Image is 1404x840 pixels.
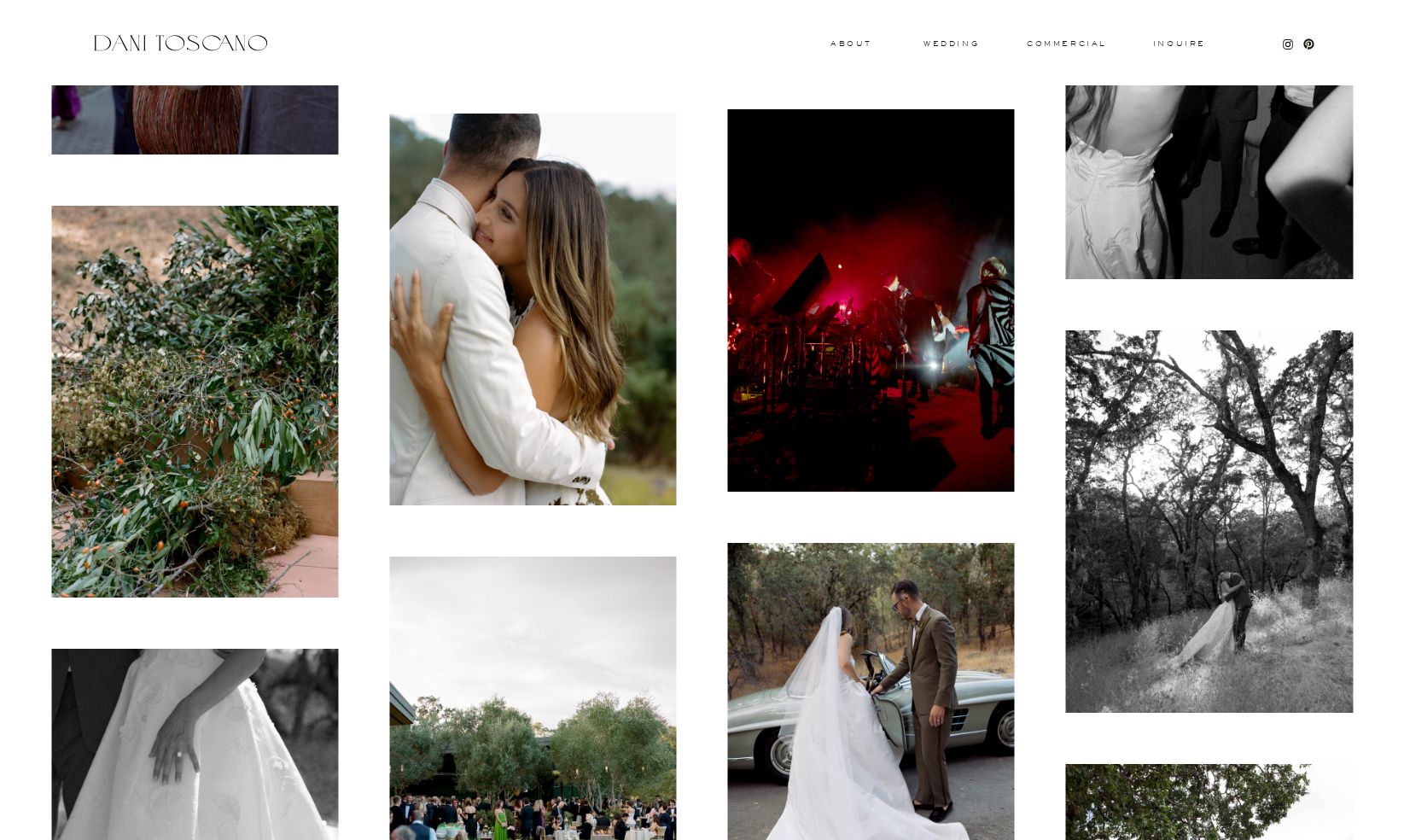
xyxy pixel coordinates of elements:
a: Inquire [1152,40,1207,49]
a: About [830,40,868,46]
a: wedding [923,40,979,46]
a: commercial [1027,40,1105,47]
